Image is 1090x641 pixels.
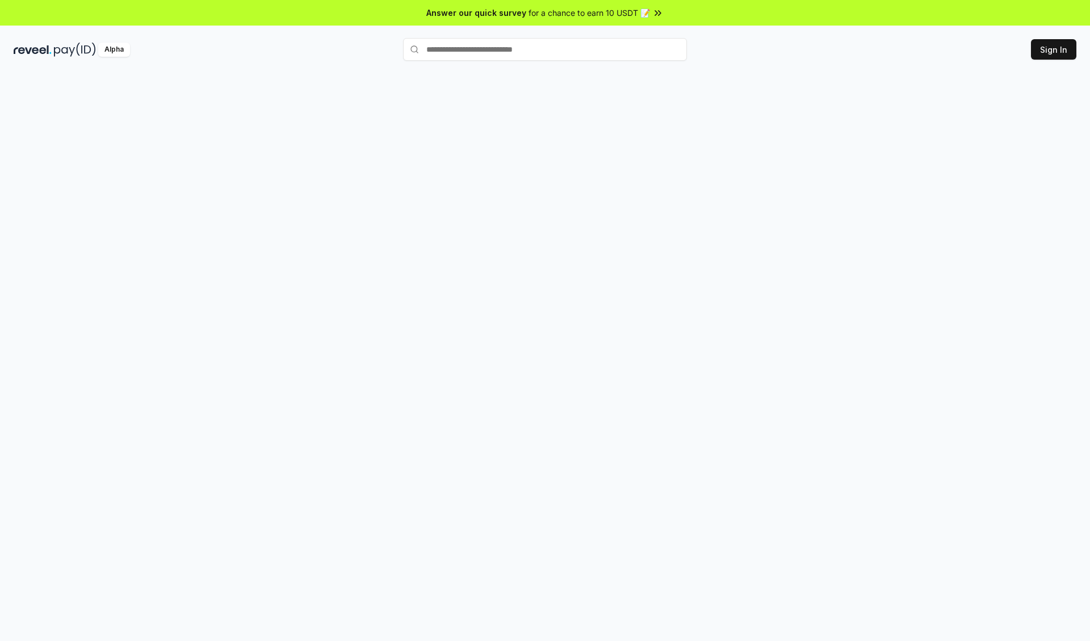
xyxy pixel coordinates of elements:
span: Answer our quick survey [426,7,526,19]
div: Alpha [98,43,130,57]
button: Sign In [1031,39,1076,60]
img: reveel_dark [14,43,52,57]
span: for a chance to earn 10 USDT 📝 [529,7,650,19]
img: pay_id [54,43,96,57]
